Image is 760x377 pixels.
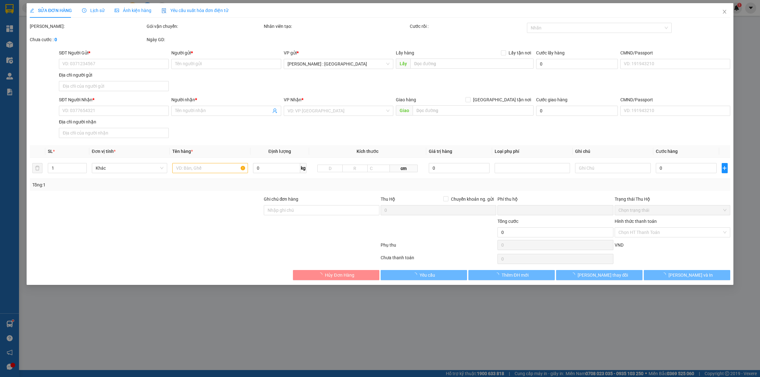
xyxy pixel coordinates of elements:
[115,8,119,13] span: picture
[615,219,657,224] label: Hình thức thanh toán
[171,49,281,56] div: Người gửi
[413,273,420,277] span: loading
[284,49,394,56] div: VP gửi
[471,96,534,103] span: [GEOGRAPHIC_DATA] tận nơi
[396,59,410,69] span: Lấy
[390,165,418,172] span: cm
[269,149,291,154] span: Định lượng
[662,273,668,277] span: loading
[172,163,248,173] input: VD: Bàn, Ghế
[396,97,416,102] span: Giao hàng
[722,163,728,173] button: plus
[396,50,414,55] span: Lấy hàng
[32,181,293,188] div: Tổng: 1
[342,165,368,172] input: R
[448,196,496,203] span: Chuyển khoản ng. gửi
[325,272,354,279] span: Hủy Đơn Hàng
[264,197,299,202] label: Ghi chú đơn hàng
[30,23,145,30] div: [PERSON_NAME]:
[571,273,578,277] span: loading
[497,219,518,224] span: Tổng cước
[380,254,497,265] div: Chưa thanh toán
[668,272,713,279] span: [PERSON_NAME] và In
[161,8,167,13] img: icon
[161,8,228,13] span: Yêu cầu xuất hóa đơn điện tử
[82,8,104,13] span: Lịch sử
[317,165,343,172] input: D
[264,23,409,30] div: Nhân viên tạo:
[30,8,72,13] span: SỬA ĐƠN HÀNG
[171,96,281,103] div: Người nhận
[495,273,502,277] span: loading
[300,163,307,173] span: kg
[492,145,573,158] th: Loại phụ phí
[54,37,57,42] b: 0
[172,149,193,154] span: Tên hàng
[59,72,169,79] div: Địa chỉ người gửi
[615,242,624,248] span: VND
[96,163,163,173] span: Khác
[556,270,643,280] button: [PERSON_NAME] thay đổi
[293,270,379,280] button: Hủy Đơn Hàng
[620,49,730,56] div: CMND/Passport
[656,149,678,154] span: Cước hàng
[618,205,726,215] span: Chọn trạng thái
[722,166,727,171] span: plus
[615,196,730,203] div: Trạng thái Thu Hộ
[92,149,116,154] span: Đơn vị tính
[410,23,525,30] div: Cước rồi :
[59,49,169,56] div: SĐT Người Gửi
[575,163,650,173] input: Ghi Chú
[502,272,529,279] span: Thêm ĐH mới
[115,8,151,13] span: Ảnh kiện hàng
[318,273,325,277] span: loading
[620,96,730,103] div: CMND/Passport
[288,59,390,69] span: Hồ Chí Minh : Kho Quận 12
[722,9,727,14] span: close
[410,59,534,69] input: Dọc đường
[578,272,628,279] span: [PERSON_NAME] thay đổi
[420,272,435,279] span: Yêu cầu
[468,270,555,280] button: Thêm ĐH mới
[573,145,653,158] th: Ghi chú
[380,242,497,253] div: Phụ thu
[59,128,169,138] input: Địa chỉ của người nhận
[30,8,34,13] span: edit
[272,108,277,113] span: user-add
[396,105,413,116] span: Giao
[59,118,169,125] div: Địa chỉ người nhận
[59,96,169,103] div: SĐT Người Nhận
[48,149,53,154] span: SL
[536,59,618,69] input: Cước lấy hàng
[506,49,534,56] span: Lấy tận nơi
[381,197,395,202] span: Thu Hộ
[264,205,379,215] input: Ghi chú đơn hàng
[82,8,86,13] span: clock-circle
[357,149,378,154] span: Kích thước
[30,36,145,43] div: Chưa cước :
[147,36,262,43] div: Ngày GD:
[32,163,42,173] button: delete
[644,270,730,280] button: [PERSON_NAME] và In
[429,149,452,154] span: Giá trị hàng
[497,196,613,205] div: Phí thu hộ
[413,105,534,116] input: Dọc đường
[716,3,733,21] button: Close
[536,50,565,55] label: Cước lấy hàng
[59,81,169,91] input: Địa chỉ của người gửi
[367,165,390,172] input: C
[381,270,467,280] button: Yêu cầu
[147,23,262,30] div: Gói vận chuyển:
[536,106,618,116] input: Cước giao hàng
[284,97,301,102] span: VP Nhận
[536,97,567,102] label: Cước giao hàng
